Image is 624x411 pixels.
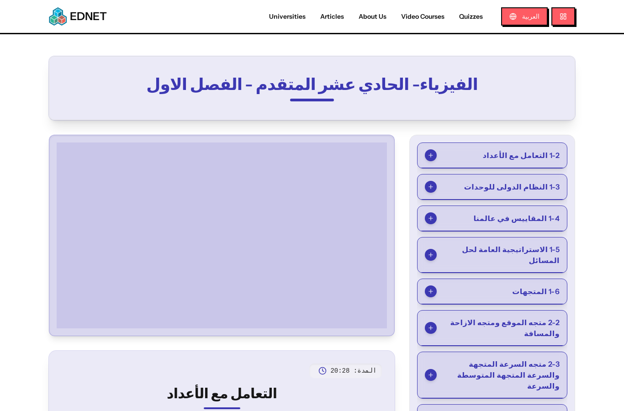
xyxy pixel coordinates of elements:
button: 1-5 الاستراتيجية العامة لحل المسائل [418,237,567,273]
button: 1-2 التعامل مع الأعداد [418,143,567,168]
span: 2-2 متجه الموقع ومتجه الازاحة والمسافة [437,317,560,339]
a: About Us [351,12,394,21]
span: 1-5 الاستراتيجية العامة لحل المسائل [437,244,560,266]
button: 2-2 متجه الموقع ومتجه الازاحة والمسافة [418,311,567,346]
span: EDNET [70,9,107,24]
span: المدة: 20:28 [330,366,376,375]
span: 1-2 التعامل مع الأعداد [483,150,560,161]
a: Video Courses [394,12,452,21]
span: 1-3 النظام الدولى للوحدات [464,181,560,192]
span: 1-6 المتجهات [512,286,560,297]
button: 1-4 المقاييس في عالمنا [418,206,567,231]
a: Quizzes [452,12,490,21]
button: 2-3 متجه السرعة المتجهة والسرعة المتجهة المتوسطة والسرعة [418,352,567,398]
button: العربية [501,7,548,26]
img: EDNET [49,7,67,26]
span: 2-3 متجه السرعة المتجهة والسرعة المتجهة المتوسطة والسرعة [437,358,560,391]
a: EDNETEDNET [49,7,107,26]
a: Articles [313,12,351,21]
span: 1-4 المقاييس في عالمنا [473,213,560,224]
h2: الفيزياء- الحادي عشر المتقدم - الفصل الاول [93,75,531,93]
button: 1-6 المتجهات [418,279,567,304]
a: Universities [262,12,313,21]
h2: التعامل مع الأعداد [62,385,382,402]
button: 1-3 النظام الدولى للوحدات [418,174,567,200]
